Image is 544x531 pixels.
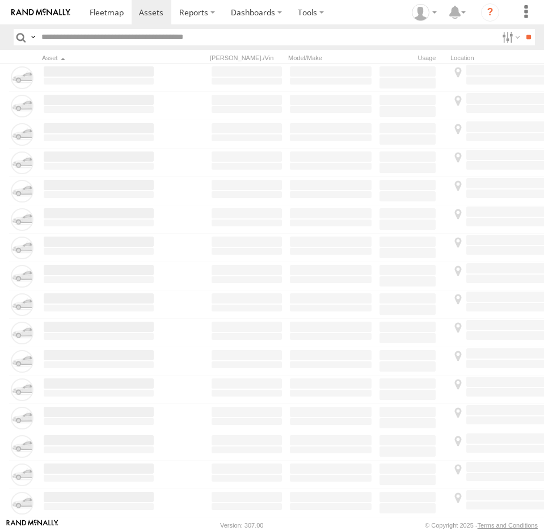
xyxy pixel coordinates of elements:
img: rand-logo.svg [11,9,70,16]
a: Terms and Conditions [478,522,538,529]
div: Rigo Acosta [408,4,441,21]
div: [PERSON_NAME]./Vin [210,54,284,62]
i: ? [481,3,499,22]
label: Search Filter Options [497,29,522,45]
div: Version: 307.00 [220,522,263,529]
div: Click to Sort [42,54,155,62]
div: Model/Make [288,54,373,62]
a: Visit our Website [6,520,58,531]
div: © Copyright 2025 - [425,522,538,529]
label: Search Query [28,29,37,45]
div: Usage [378,54,446,62]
